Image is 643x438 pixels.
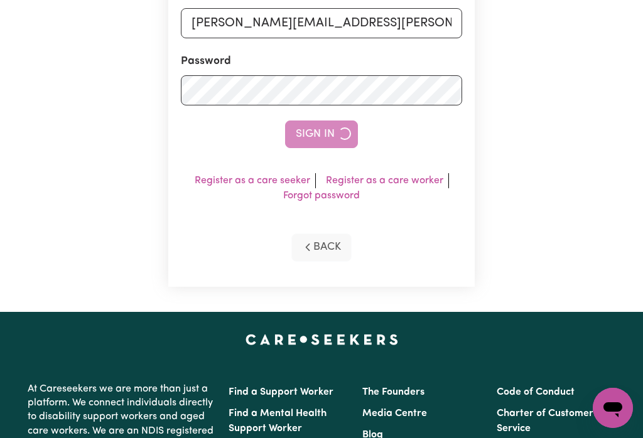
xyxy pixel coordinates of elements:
[326,176,443,186] a: Register as a care worker
[181,53,231,70] label: Password
[497,387,575,397] a: Code of Conduct
[497,409,593,434] a: Charter of Customer Service
[246,334,398,345] a: Careseekers home page
[593,388,633,428] iframe: Button to launch messaging window, conversation in progress
[195,176,310,186] a: Register as a care seeker
[229,387,333,397] a: Find a Support Worker
[283,191,360,201] a: Forgot password
[229,409,327,434] a: Find a Mental Health Support Worker
[362,409,427,419] a: Media Centre
[362,387,424,397] a: The Founders
[181,8,462,38] input: Email address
